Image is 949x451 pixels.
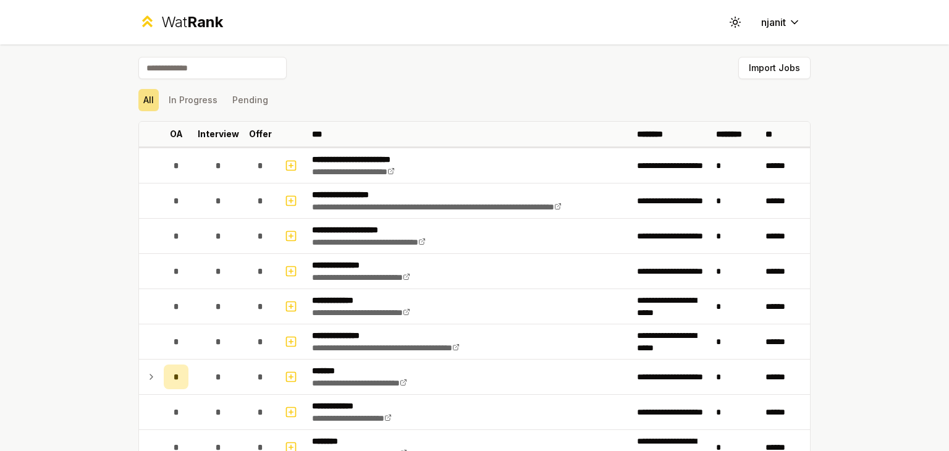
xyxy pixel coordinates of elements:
[187,13,223,31] span: Rank
[138,12,223,32] a: WatRank
[738,57,811,79] button: Import Jobs
[161,12,223,32] div: Wat
[164,89,222,111] button: In Progress
[761,15,786,30] span: njanit
[198,128,239,140] p: Interview
[751,11,811,33] button: njanit
[249,128,272,140] p: Offer
[170,128,183,140] p: OA
[138,89,159,111] button: All
[227,89,273,111] button: Pending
